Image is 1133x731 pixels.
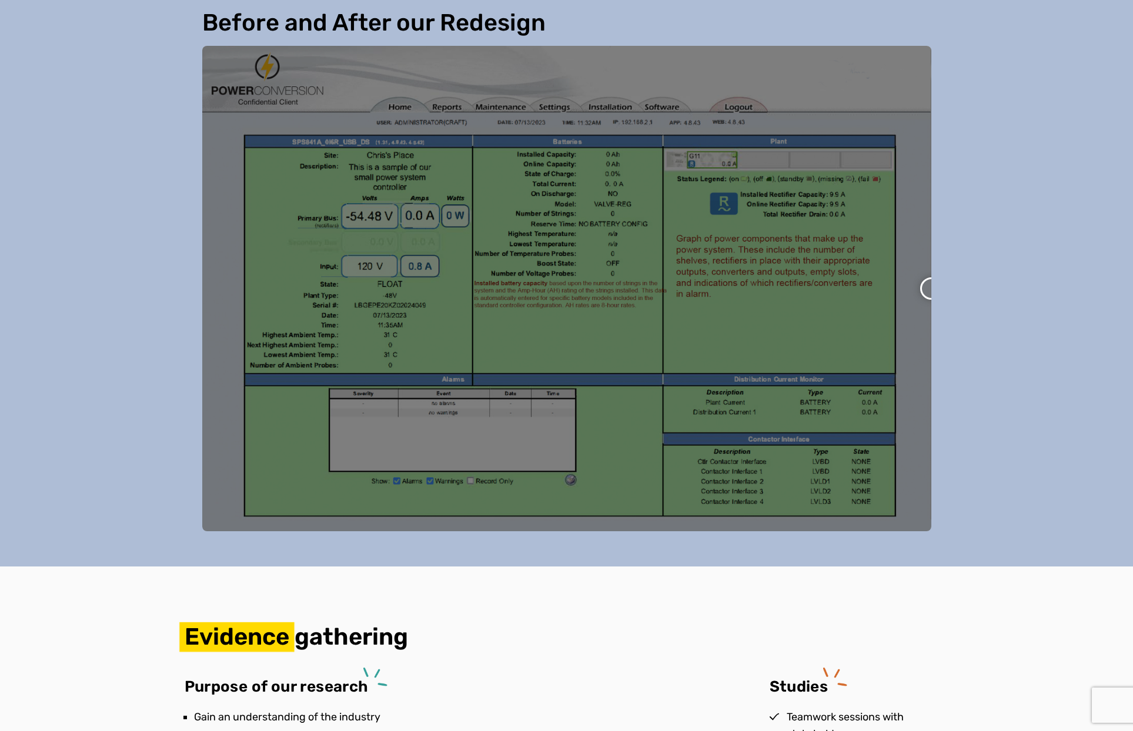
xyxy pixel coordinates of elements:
input: Subscribe to UX Team newsletter. [3,165,11,173]
p: Purpose of our research [185,675,369,699]
p: Studies [770,675,828,699]
span: gathering [295,623,408,650]
li: Gain an understanding of the industry [194,709,723,726]
h2: Before and After our Redesign [202,9,931,36]
iframe: Chat Widget [1074,675,1133,731]
span: Evidence [185,618,289,656]
span: Last Name [231,1,273,11]
span: Subscribe to UX Team newsletter. [15,163,457,174]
